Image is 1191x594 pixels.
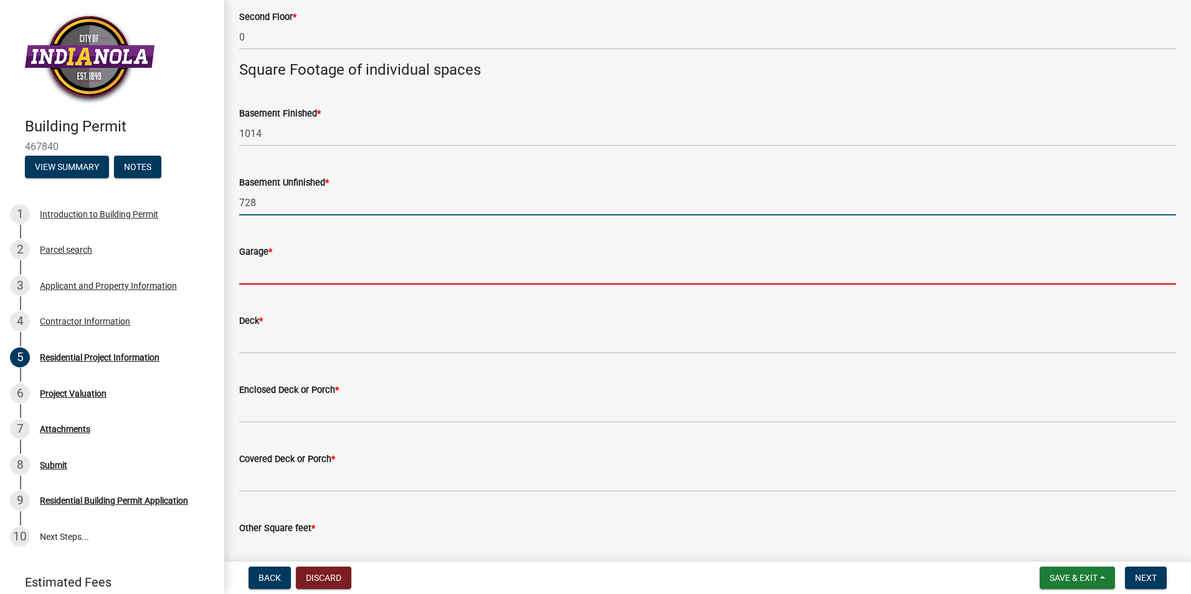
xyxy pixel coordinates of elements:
div: Submit [40,461,67,469]
div: 8 [10,455,30,475]
button: Next [1125,567,1167,589]
button: Back [249,567,291,589]
div: 4 [10,311,30,331]
button: Save & Exit [1040,567,1115,589]
label: Basement Finished [239,110,321,118]
label: Enclosed Deck or Porch [239,386,339,395]
div: Applicant and Property Information [40,281,177,290]
button: Notes [114,156,161,178]
div: Residential Project Information [40,353,159,362]
wm-modal-confirm: Summary [25,163,109,172]
label: Garage [239,248,272,257]
div: 7 [10,419,30,439]
span: 467840 [25,141,199,153]
div: 9 [10,491,30,511]
label: Second Floor [239,13,297,22]
label: Deck [239,317,263,326]
div: 6 [10,384,30,403]
h4: Building Permit [25,118,214,136]
div: Parcel search [40,245,92,254]
img: City of Indianola, Iowa [25,13,154,105]
label: Other Square feet [239,524,315,533]
button: View Summary [25,156,109,178]
span: Next [1135,573,1157,583]
div: 2 [10,240,30,260]
label: Basement Unfinished [239,179,329,187]
span: Back [259,573,281,583]
div: 10 [10,527,30,547]
div: Contractor Information [40,317,130,326]
div: Project Valuation [40,389,107,398]
div: Introduction to Building Permit [40,210,158,219]
label: Covered Deck or Porch [239,455,335,464]
button: Discard [296,567,351,589]
div: 5 [10,347,30,367]
div: Attachments [40,425,90,433]
div: 1 [10,204,30,224]
div: Residential Building Permit Application [40,496,188,505]
div: 3 [10,276,30,296]
span: Save & Exit [1050,573,1098,583]
h4: Square Footage of individual spaces [239,61,1176,79]
wm-modal-confirm: Notes [114,163,161,172]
